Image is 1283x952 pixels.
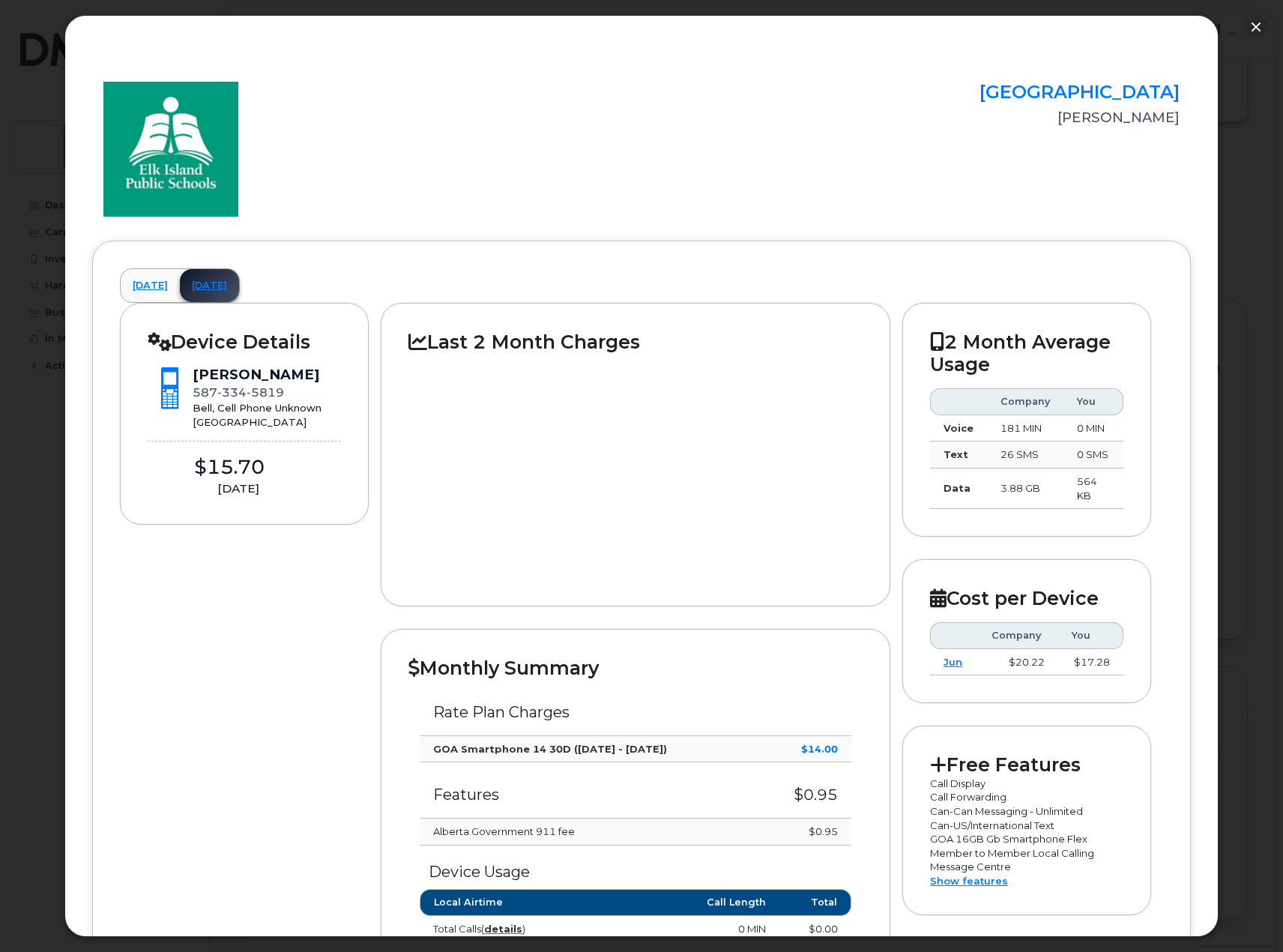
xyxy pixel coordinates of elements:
p: Call Forwarding [930,790,1123,804]
strong: GOA Smartphone 14 30D ([DATE] - [DATE]) [433,743,667,755]
td: Alberta Government 911 fee [420,819,759,846]
td: $0.95 [759,819,852,846]
a: Show features [930,875,1008,887]
strong: $14.00 [801,743,838,755]
p: Can-Can Messaging - Unlimited [930,804,1123,819]
p: Member to Member Local Calling [930,846,1123,861]
h3: $0.95 [773,786,839,803]
p: Message Centre [930,860,1123,874]
p: Can-US/International Text [930,819,1123,833]
h2: Free Features [930,753,1123,776]
h3: Device Usage [420,864,851,880]
h3: Features [433,786,746,803]
p: Call Display [930,777,1123,791]
p: GOA 16GB Gb Smartphone Flex [930,832,1123,846]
